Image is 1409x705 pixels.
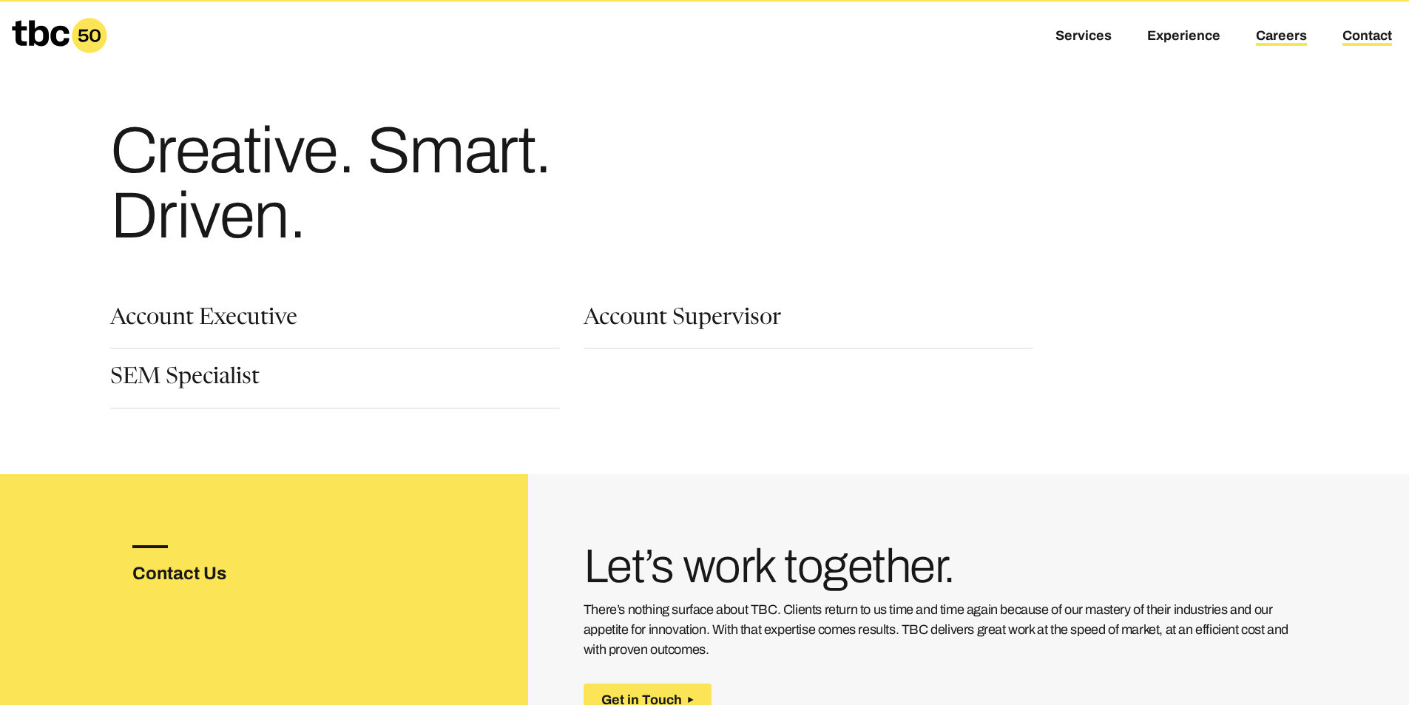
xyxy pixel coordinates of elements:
[110,118,678,249] h1: Creative. Smart. Driven.
[110,367,260,392] a: SEM Specialist
[584,308,781,333] a: Account Supervisor
[1256,28,1307,46] a: Careers
[1147,28,1220,46] a: Experience
[12,18,107,53] a: Homepage
[110,308,297,333] a: Account Executive
[1055,28,1112,46] a: Services
[584,600,1299,660] p: There’s nothing surface about TBC. Clients return to us time and time again because of our master...
[584,545,1299,588] h3: Let’s work together.
[1342,28,1392,46] a: Contact
[132,560,274,587] h3: Contact Us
